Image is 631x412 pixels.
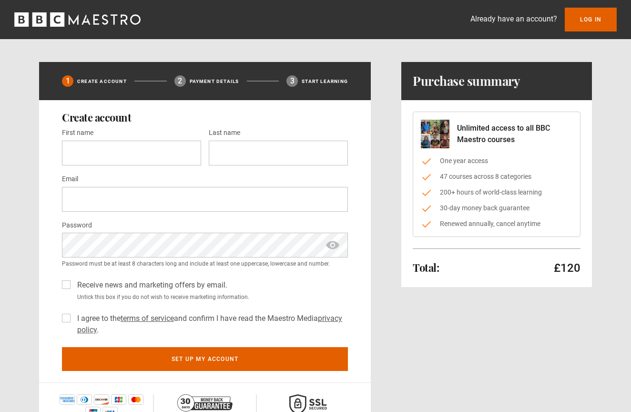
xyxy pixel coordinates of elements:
label: First name [62,127,93,139]
p: Start learning [302,78,348,85]
p: £120 [554,260,580,276]
label: I agree to the and confirm I have read the Maestro Media . [73,313,348,336]
p: Already have an account? [470,13,557,25]
a: terms of service [121,314,174,323]
a: Log In [565,8,617,31]
img: 30-day-money-back-guarantee-c866a5dd536ff72a469b.png [177,394,233,412]
li: 30-day money back guarantee [421,203,572,213]
span: show password [325,233,340,257]
li: 200+ hours of world-class learning [421,187,572,197]
svg: BBC Maestro [14,12,141,27]
li: One year access [421,156,572,166]
p: Payment details [190,78,239,85]
div: 1 [62,75,73,87]
img: amex [60,394,75,405]
li: Renewed annually, cancel anytime [421,219,572,229]
h1: Purchase summary [413,73,520,89]
img: mastercard [128,394,143,405]
label: Password [62,220,92,231]
label: Email [62,174,78,185]
p: Unlimited access to all BBC Maestro courses [457,123,572,145]
button: Set up my account [62,347,348,371]
div: 2 [174,75,186,87]
small: Untick this box if you do not wish to receive marketing information. [73,293,348,301]
div: 3 [286,75,298,87]
img: discover [94,394,109,405]
h2: Create account [62,112,348,123]
label: Last name [209,127,240,139]
h2: Total: [413,262,439,273]
label: Receive news and marketing offers by email. [73,279,227,291]
img: diners [77,394,92,405]
p: Create Account [77,78,127,85]
li: 47 courses across 8 categories [421,172,572,182]
small: Password must be at least 8 characters long and include at least one uppercase, lowercase and num... [62,259,348,268]
img: jcb [111,394,126,405]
